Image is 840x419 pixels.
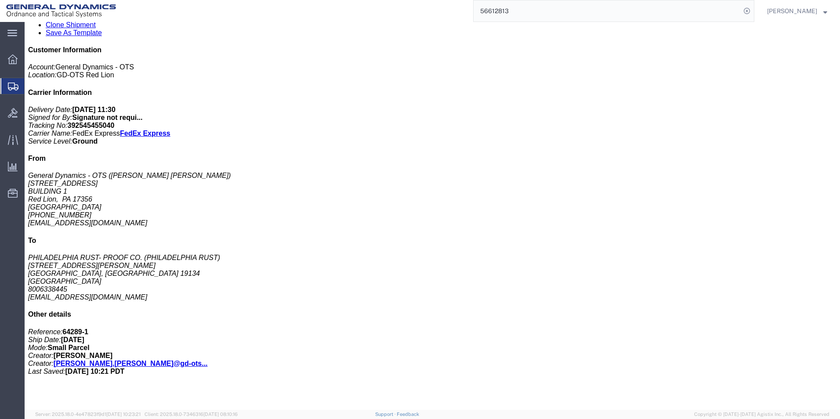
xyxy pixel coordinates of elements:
[474,0,741,22] input: Search for shipment number, reference number
[375,412,397,417] a: Support
[25,22,840,410] iframe: FS Legacy Container
[397,412,419,417] a: Feedback
[6,4,116,18] img: logo
[767,6,817,16] span: Perry Murray
[35,412,141,417] span: Server: 2025.18.0-4e47823f9d1
[106,412,141,417] span: [DATE] 10:23:21
[203,412,238,417] span: [DATE] 08:10:16
[145,412,238,417] span: Client: 2025.18.0-7346316
[767,6,828,16] button: [PERSON_NAME]
[694,411,829,418] span: Copyright © [DATE]-[DATE] Agistix Inc., All Rights Reserved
